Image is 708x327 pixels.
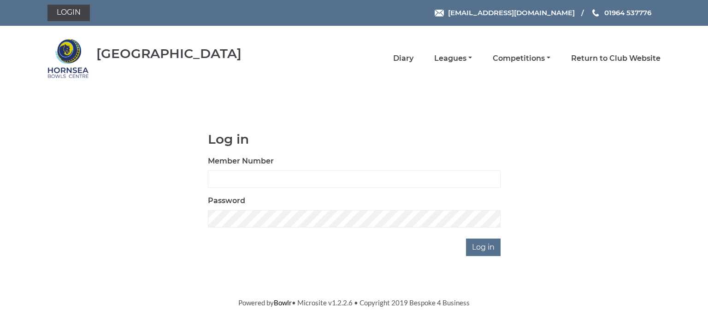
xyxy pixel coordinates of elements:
[47,38,89,79] img: Hornsea Bowls Centre
[591,7,651,18] a: Phone us 01964 537776
[208,132,501,146] h1: Log in
[448,8,575,17] span: [EMAIL_ADDRESS][DOMAIN_NAME]
[274,298,292,307] a: Bowlr
[592,9,599,17] img: Phone us
[434,53,472,64] a: Leagues
[96,47,242,61] div: [GEOGRAPHIC_DATA]
[604,8,651,17] span: 01964 537776
[466,239,501,256] input: Log in
[208,156,274,167] label: Member Number
[435,10,444,17] img: Email
[208,195,245,206] label: Password
[571,53,661,64] a: Return to Club Website
[393,53,413,64] a: Diary
[47,5,90,21] a: Login
[493,53,550,64] a: Competitions
[238,298,470,307] span: Powered by • Microsite v1.2.2.6 • Copyright 2019 Bespoke 4 Business
[435,7,575,18] a: Email [EMAIL_ADDRESS][DOMAIN_NAME]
